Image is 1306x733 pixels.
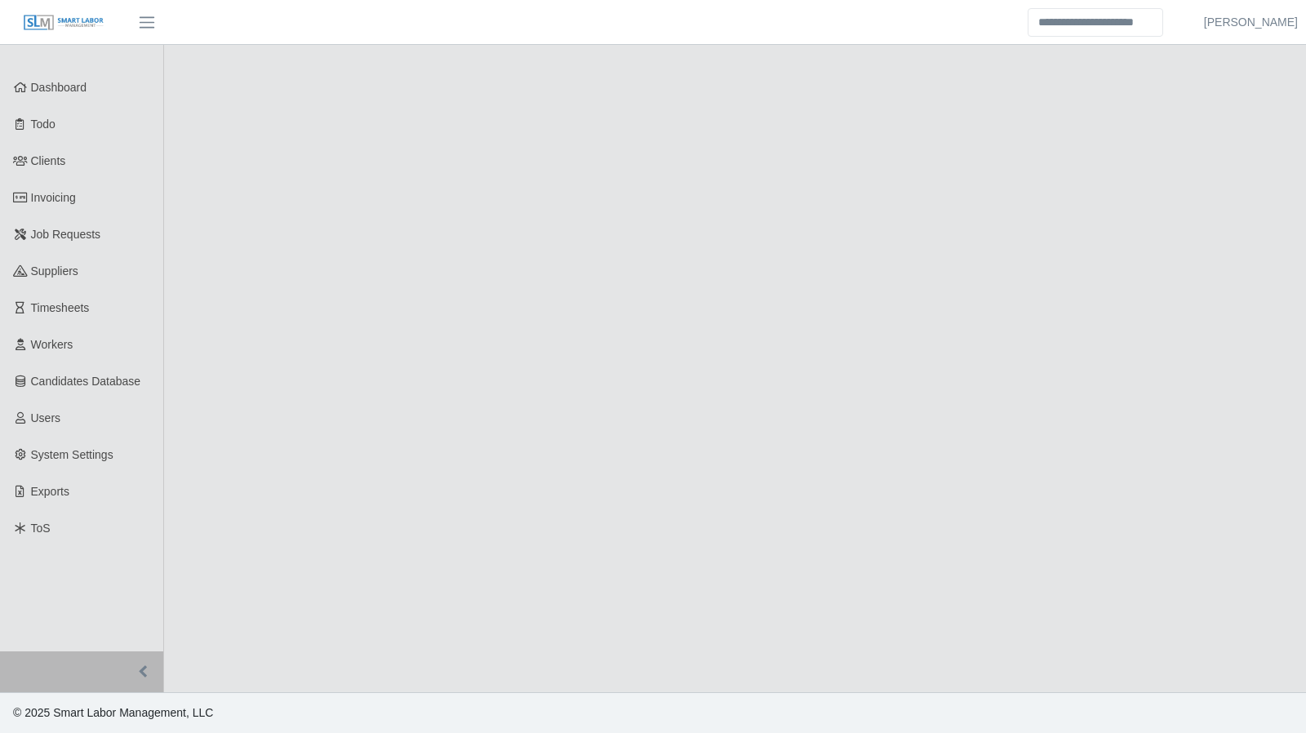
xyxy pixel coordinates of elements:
[23,14,104,32] img: SLM Logo
[31,338,73,351] span: Workers
[31,522,51,535] span: ToS
[31,81,87,94] span: Dashboard
[1204,14,1298,31] a: [PERSON_NAME]
[31,118,56,131] span: Todo
[31,411,61,424] span: Users
[31,375,141,388] span: Candidates Database
[31,264,78,278] span: Suppliers
[13,706,213,719] span: © 2025 Smart Labor Management, LLC
[31,485,69,498] span: Exports
[31,154,66,167] span: Clients
[31,191,76,204] span: Invoicing
[1028,8,1163,37] input: Search
[31,301,90,314] span: Timesheets
[31,228,101,241] span: Job Requests
[31,448,113,461] span: System Settings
